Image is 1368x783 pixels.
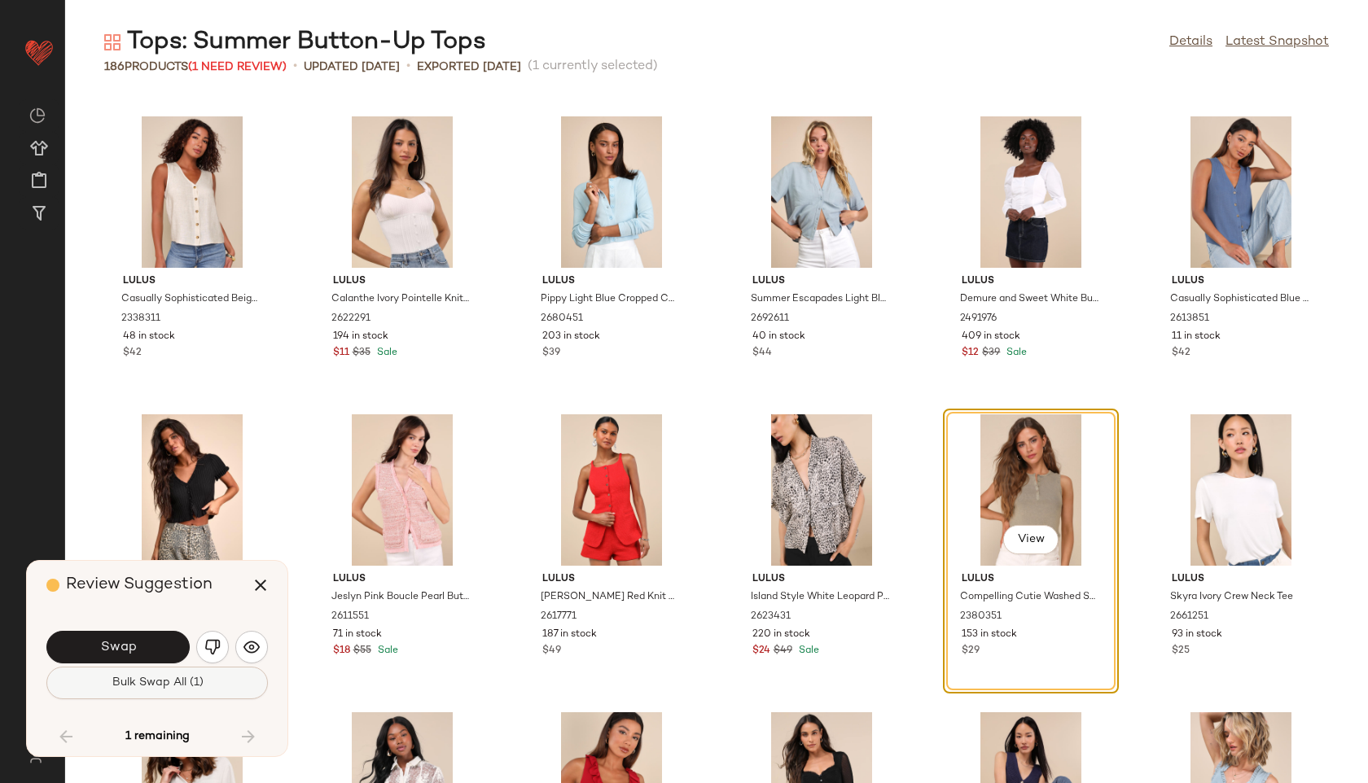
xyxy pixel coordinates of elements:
span: 2611551 [331,610,369,624]
span: Sale [1003,348,1027,358]
img: svg%3e [20,750,51,763]
span: $24 [752,644,770,658]
span: 203 in stock [542,330,600,344]
span: $25 [1172,644,1190,658]
span: 2491976 [960,312,997,326]
span: 220 in stock [752,628,810,642]
span: Casually Sophisticated Beige Linen Sleeveless Button-Front Top [121,292,260,307]
div: Tops: Summer Button-Up Tops [104,26,486,59]
button: View [1002,525,1058,554]
span: Pippy Light Blue Cropped Cardigan [541,292,679,307]
span: 194 in stock [333,330,388,344]
button: Bulk Swap All (1) [46,667,268,699]
span: 187 in stock [542,628,597,642]
span: $49 [774,644,792,658]
span: Lulus [752,572,891,587]
span: Sale [374,348,397,358]
span: 48 in stock [123,330,175,344]
div: Products [104,59,287,76]
span: $39 [542,346,560,361]
img: 2692611_01_hero_2025-06-24.jpg [739,116,904,268]
span: • [293,57,297,77]
span: Casually Sophisticated Blue Linen Button-Front Top [1170,292,1309,307]
span: $18 [333,644,350,658]
span: Skyra Ivory Crew Neck Tee [1170,590,1293,605]
span: 2622291 [331,312,370,326]
button: Swap [46,631,190,663]
span: Swap [99,640,136,655]
span: Summer Escapades Light Blue Linen Collared Button-Up Top [751,292,889,307]
span: 1 remaining [125,729,190,744]
span: $39 [982,346,1000,361]
span: Review Suggestion [66,576,213,593]
span: Lulus [752,274,891,289]
img: svg%3e [243,639,260,655]
img: 2688451_01_hero_2025-07-03.jpg [110,414,274,566]
span: 93 in stock [1172,628,1222,642]
span: $55 [353,644,371,658]
span: 2617771 [541,610,577,624]
span: Lulus [123,274,261,289]
span: 2613851 [1170,312,1209,326]
img: 12704821_2661251.jpg [1159,414,1323,566]
span: • [406,57,410,77]
span: Lulus [1172,274,1310,289]
span: Lulus [962,274,1100,289]
span: [PERSON_NAME] Red Knit Button-Front Vest Top [541,590,679,605]
span: (1 Need Review) [188,61,287,73]
img: 12629081_2622291.jpg [320,116,484,268]
img: 2680451_01_hero_2025-07-02.jpg [529,116,694,268]
span: 71 in stock [333,628,382,642]
span: 2623431 [751,610,791,624]
span: Sale [375,645,398,656]
span: $35 [353,346,370,361]
img: 11970221_2491976.jpg [949,116,1113,268]
img: svg%3e [29,107,46,124]
span: 40 in stock [752,330,805,344]
a: Latest Snapshot [1225,33,1329,52]
span: 186 [104,61,125,73]
span: 2380351 [960,610,1002,624]
span: 2338311 [121,312,160,326]
span: 2692611 [751,312,789,326]
span: Compelling Cutie Washed Sage Green Ribbed Knit Tank Top [960,590,1098,605]
span: Calanthe Ivory Pointelle Knit Button-Front Tank Top [331,292,470,307]
img: heart_red.DM2ytmEG.svg [23,36,55,68]
span: 11 in stock [1172,330,1221,344]
span: $42 [123,346,142,361]
img: 12602021_2617771.jpg [529,414,694,566]
span: $44 [752,346,772,361]
span: Island Style White Leopard Print Button-Up Short Sleeve Top [751,590,889,605]
span: Lulus [1172,572,1310,587]
a: Details [1169,33,1212,52]
span: 2661251 [1170,610,1208,624]
img: 12557021_2611551.jpg [320,414,484,566]
span: Bulk Swap All (1) [111,676,203,689]
span: (1 currently selected) [528,57,658,77]
span: $12 [962,346,979,361]
span: Lulus [542,274,681,289]
span: $49 [542,644,561,658]
span: Lulus [333,572,471,587]
img: 12488961_2623431.jpg [739,414,904,566]
span: 2680451 [541,312,583,326]
img: svg%3e [104,34,121,50]
span: 409 in stock [962,330,1020,344]
span: $42 [1172,346,1190,361]
img: svg%3e [204,639,221,655]
span: Sale [796,645,819,656]
span: Jeslyn Pink Boucle Pearl Button-Front Sleeveless Top [331,590,470,605]
p: updated [DATE] [304,59,400,76]
img: 12635881_2338311.jpg [110,116,274,268]
img: 11549961_2380351.jpg [949,414,1113,566]
span: $11 [333,346,349,361]
p: Exported [DATE] [417,59,521,76]
span: Demure and Sweet White Button-Front Long Sleeve Top [960,292,1098,307]
img: 12524481_2613851.jpg [1159,116,1323,268]
span: Lulus [333,274,471,289]
span: Lulus [542,572,681,587]
span: View [1016,533,1044,546]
